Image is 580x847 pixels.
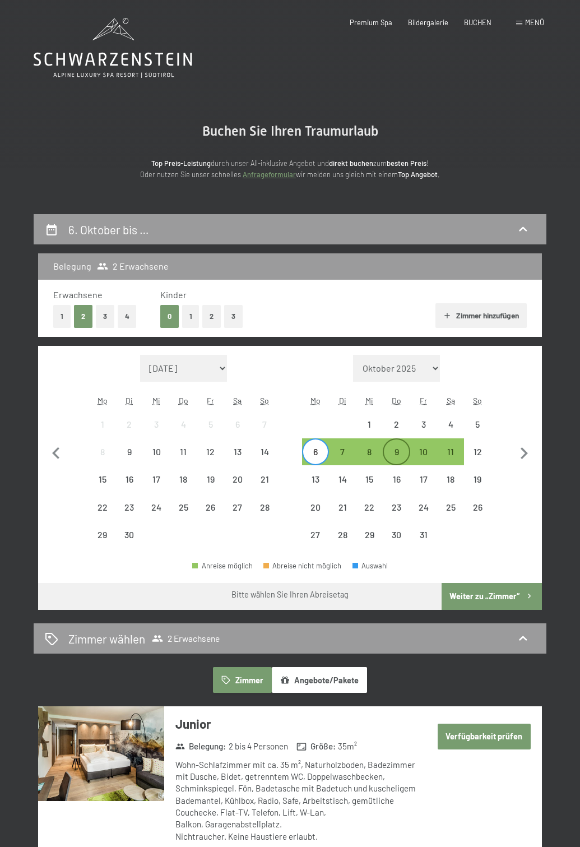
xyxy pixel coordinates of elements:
[464,411,491,438] div: Abreise nicht möglich
[251,438,278,465] div: Sun Sep 14 2025
[151,159,211,168] strong: Top Preis-Leistung
[329,438,356,465] div: Tue Oct 07 2025
[435,303,527,328] button: Zimmer hinzufügen
[224,411,251,438] div: Sat Sep 06 2025
[302,438,329,465] div: Mon Oct 06 2025
[89,411,115,438] div: Mon Sep 01 2025
[437,438,464,465] div: Abreise möglich
[171,447,196,472] div: 11
[352,562,388,570] div: Auswahl
[410,466,437,493] div: Abreise nicht möglich
[383,411,410,438] div: Abreise nicht möglich
[410,493,437,520] div: Abreise nicht möglich
[302,438,329,465] div: Abreise möglich
[197,411,224,438] div: Fri Sep 05 2025
[447,396,455,405] abbr: Samstag
[329,493,356,520] div: Abreise nicht möglich
[464,438,491,465] div: Abreise nicht möglich
[224,466,251,493] div: Abreise nicht möglich
[356,466,383,493] div: Abreise nicht möglich
[251,493,278,520] div: Abreise nicht möglich
[310,396,321,405] abbr: Montag
[384,447,409,472] div: 9
[410,521,437,548] div: Abreise nicht möglich
[330,530,355,555] div: 28
[464,466,491,493] div: Sun Oct 19 2025
[143,411,170,438] div: Abreise nicht möglich
[464,18,491,27] span: BUCHEN
[170,411,197,438] div: Thu Sep 04 2025
[224,438,251,465] div: Abreise nicht möglich
[175,715,429,733] h3: Junior
[438,447,463,472] div: 11
[383,438,410,465] div: Abreise möglich
[89,438,115,465] div: Abreise nicht möglich
[383,466,410,493] div: Abreise nicht möglich
[197,466,224,493] div: Fri Sep 19 2025
[143,411,170,438] div: Wed Sep 03 2025
[197,438,224,465] div: Abreise nicht möglich
[116,466,143,493] div: Tue Sep 16 2025
[329,466,356,493] div: Abreise nicht möglich
[302,521,329,548] div: Mon Oct 27 2025
[89,411,115,438] div: Abreise nicht möglich
[464,411,491,438] div: Sun Oct 05 2025
[410,411,437,438] div: Fri Oct 03 2025
[89,493,115,520] div: Mon Sep 22 2025
[116,411,143,438] div: Tue Sep 02 2025
[38,706,164,801] img: mss_renderimg.php
[438,420,463,445] div: 4
[383,466,410,493] div: Thu Oct 16 2025
[251,411,278,438] div: Abreise nicht möglich
[171,503,196,527] div: 25
[170,438,197,465] div: Abreise nicht möglich
[197,411,224,438] div: Abreise nicht möglich
[225,420,250,445] div: 6
[330,447,355,472] div: 7
[330,503,355,527] div: 21
[213,667,271,693] button: Zimmer
[438,724,531,749] button: Verfügbarkeit prüfen
[329,493,356,520] div: Tue Oct 21 2025
[384,475,409,499] div: 16
[296,740,336,752] strong: Größe :
[116,493,143,520] div: Tue Sep 23 2025
[170,466,197,493] div: Abreise nicht möglich
[251,438,278,465] div: Abreise nicht möglich
[197,466,224,493] div: Abreise nicht möglich
[410,493,437,520] div: Fri Oct 24 2025
[350,18,392,27] a: Premium Spa
[438,475,463,499] div: 18
[410,438,437,465] div: Abreise möglich
[90,530,114,555] div: 29
[512,355,536,549] button: Nächster Monat
[170,466,197,493] div: Thu Sep 18 2025
[438,503,463,527] div: 25
[233,396,242,405] abbr: Samstag
[464,493,491,520] div: Abreise nicht möglich
[225,475,250,499] div: 20
[224,305,243,328] button: 3
[170,411,197,438] div: Abreise nicht möglich
[117,503,142,527] div: 23
[525,18,544,27] span: Menü
[339,396,346,405] abbr: Dienstag
[116,411,143,438] div: Abreise nicht möglich
[224,466,251,493] div: Sat Sep 20 2025
[144,475,169,499] div: 17
[96,305,114,328] button: 3
[329,438,356,465] div: Abreise möglich
[144,420,169,445] div: 3
[175,740,226,752] strong: Belegung :
[338,740,357,752] span: 35 m²
[116,466,143,493] div: Abreise nicht möglich
[207,396,214,405] abbr: Freitag
[411,420,436,445] div: 3
[252,503,277,527] div: 28
[356,411,383,438] div: Wed Oct 01 2025
[160,289,187,300] span: Kinder
[171,420,196,445] div: 4
[171,475,196,499] div: 18
[330,475,355,499] div: 14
